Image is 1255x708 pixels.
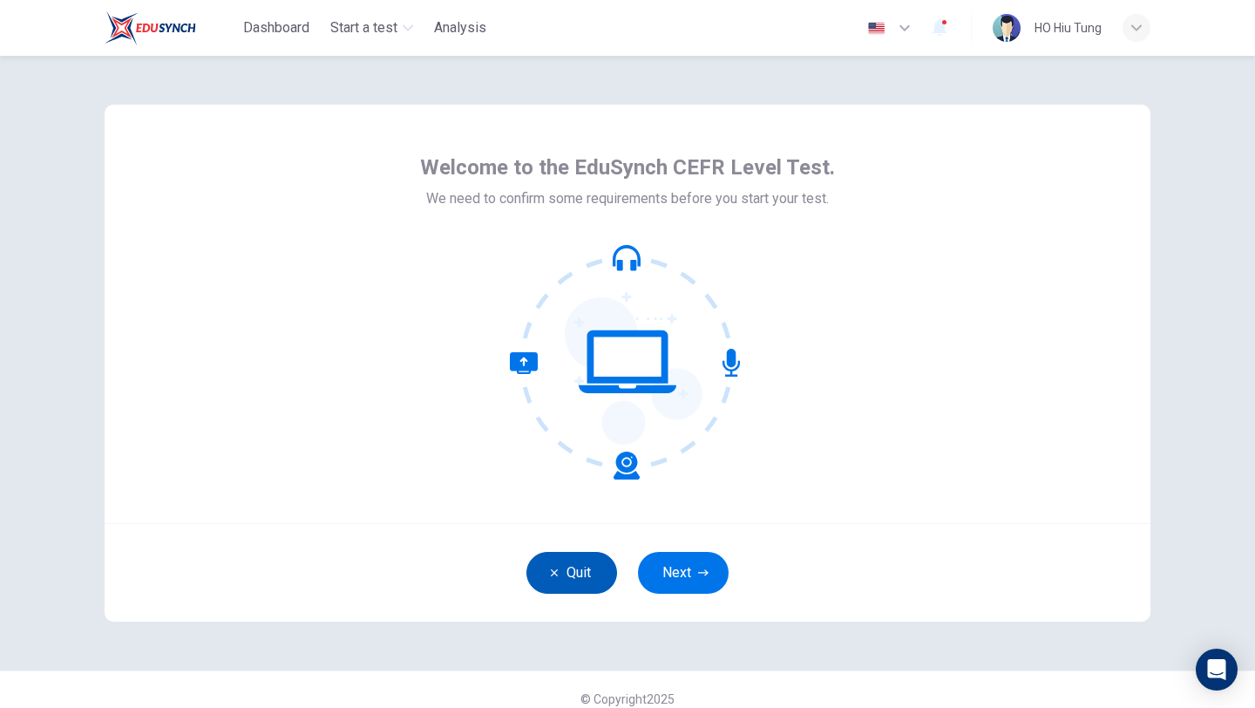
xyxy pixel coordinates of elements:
span: © Copyright 2025 [580,692,675,706]
span: Welcome to the EduSynch CEFR Level Test. [420,153,835,181]
span: We need to confirm some requirements before you start your test. [426,188,829,209]
span: Analysis [434,17,486,38]
img: en [865,22,887,35]
img: Profile picture [993,14,1021,42]
span: Start a test [330,17,397,38]
button: Next [638,552,729,594]
button: Dashboard [236,12,316,44]
div: HO Hiu Tung [1035,17,1102,38]
a: EduSynch logo [105,10,236,45]
button: Analysis [427,12,493,44]
div: You need a license to access this content [427,12,493,44]
img: EduSynch logo [105,10,196,45]
span: Dashboard [243,17,309,38]
button: Start a test [323,12,420,44]
button: Quit [526,552,617,594]
div: Open Intercom Messenger [1196,649,1238,691]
